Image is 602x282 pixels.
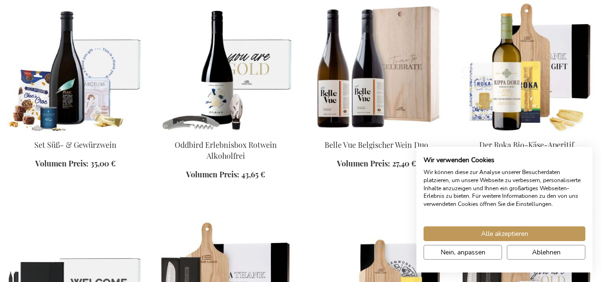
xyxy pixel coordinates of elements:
span: 27,40 € [392,158,416,168]
a: Volumen Preis: 27,40 € [337,158,416,169]
a: Sweet & Spiced Wine Set [8,128,143,137]
a: Oddbird Erlebnisbox Rotwein Alkoholfrei [175,140,277,161]
a: Der Roka Bio-Käse-Aperitif [479,140,574,150]
p: Wir können diese zur Analyse unserer Besucherdaten platzieren, um unsere Webseite zu verbessern, ... [424,168,585,208]
span: 43,65 € [241,169,265,179]
span: 35,00 € [90,158,116,168]
a: Belle Vue Belgischer Wein Duo [309,128,444,137]
button: Alle verweigern cookies [507,245,585,260]
span: Alle akzeptieren [481,229,528,239]
a: Set Süß- & Gewürzwein [34,140,117,150]
button: Akzeptieren Sie alle cookies [424,226,585,241]
span: Ablehnen [532,247,561,257]
span: Nein, anpassen [441,247,485,257]
a: Der Roka Bio-Käse-Aperitif [459,128,594,137]
a: Belle Vue Belgischer Wein Duo [325,140,428,150]
a: Volumen Preis: 43,65 € [186,169,265,180]
h2: Wir verwenden Cookies [424,156,585,165]
span: Volumen Preis: [337,158,390,168]
a: Oddbird Non-Alcoholic Red Wine Experience Box [158,128,293,137]
button: cookie Einstellungen anpassen [424,245,502,260]
a: Volumen Preis: 35,00 € [35,158,116,169]
span: Volumen Preis: [186,169,239,179]
span: Volumen Preis: [35,158,89,168]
